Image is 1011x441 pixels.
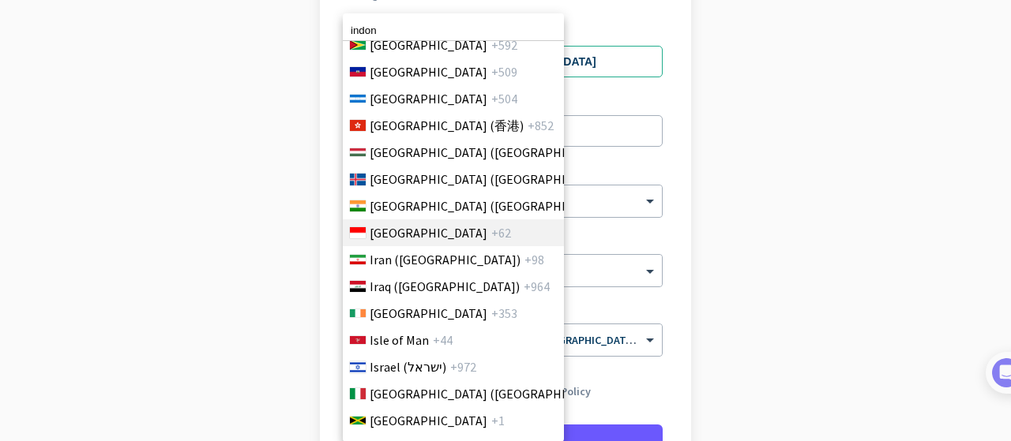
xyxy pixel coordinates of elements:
[450,357,476,376] span: +972
[370,304,487,323] span: [GEOGRAPHIC_DATA]
[370,250,521,269] span: Iran (‫[GEOGRAPHIC_DATA]‬‎)
[524,277,550,296] span: +964
[491,36,517,54] span: +592
[370,36,487,54] span: [GEOGRAPHIC_DATA]
[370,89,487,108] span: [GEOGRAPHIC_DATA]
[370,116,524,135] span: [GEOGRAPHIC_DATA] (香港)
[370,62,487,81] span: [GEOGRAPHIC_DATA]
[491,62,517,81] span: +509
[370,223,487,242] span: [GEOGRAPHIC_DATA]
[370,331,429,349] span: Isle of Man
[491,411,505,430] span: +1
[491,223,511,242] span: +62
[370,277,520,296] span: Iraq (‫[GEOGRAPHIC_DATA]‬‎)
[524,250,544,269] span: +98
[370,170,616,189] span: [GEOGRAPHIC_DATA] ([GEOGRAPHIC_DATA])
[491,89,517,108] span: +504
[370,196,616,215] span: [GEOGRAPHIC_DATA] ([GEOGRAPHIC_DATA])
[370,357,446,376] span: Israel (‫ישראל‬‎)
[343,21,564,41] input: Search Country
[370,411,487,430] span: [GEOGRAPHIC_DATA]
[370,143,616,162] span: [GEOGRAPHIC_DATA] ([GEOGRAPHIC_DATA])
[491,304,517,323] span: +353
[528,116,554,135] span: +852
[433,331,453,349] span: +44
[370,384,616,403] span: [GEOGRAPHIC_DATA] ([GEOGRAPHIC_DATA])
